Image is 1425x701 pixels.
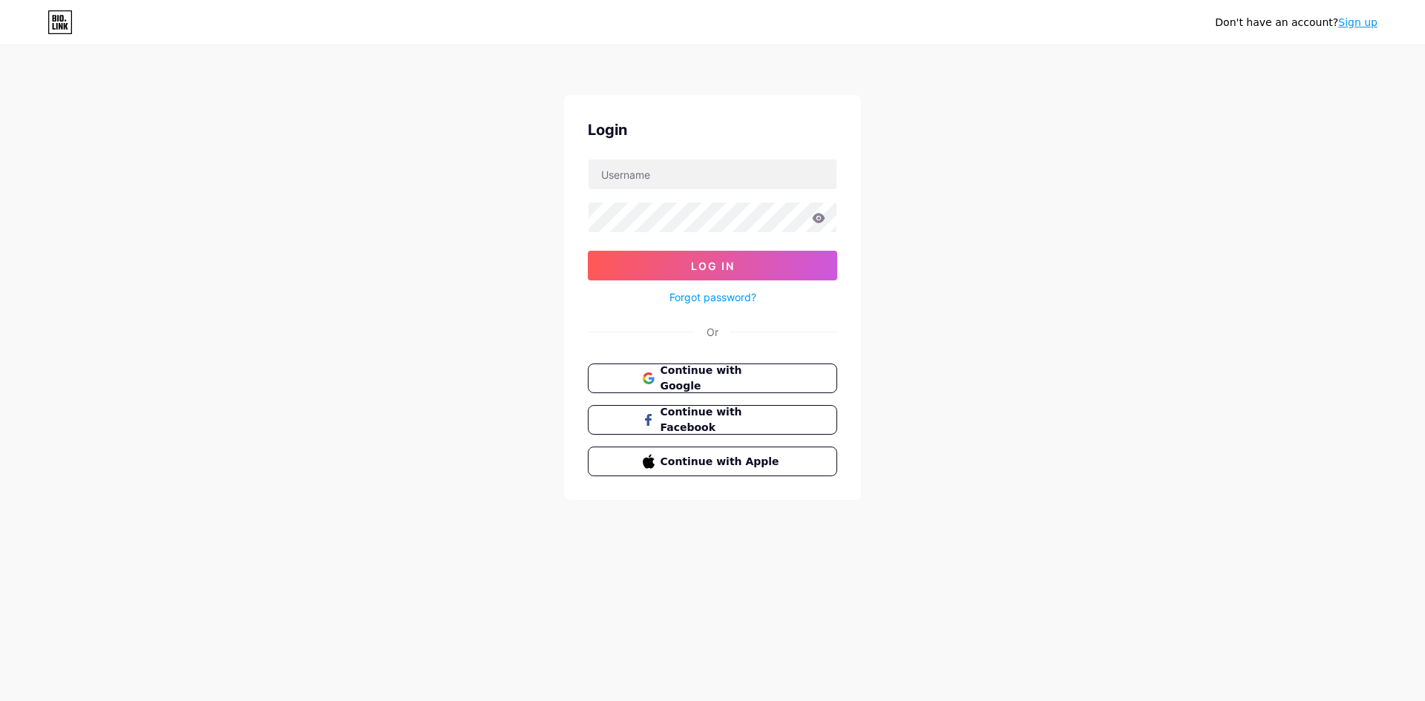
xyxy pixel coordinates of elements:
div: Login [588,119,837,141]
div: Or [707,324,718,340]
input: Username [589,159,836,189]
span: Continue with Facebook [661,404,783,435]
button: Continue with Apple [588,447,837,476]
button: Log In [588,251,837,280]
div: Don't have an account? [1215,15,1377,30]
a: Forgot password? [669,289,756,305]
span: Log In [691,260,735,272]
span: Continue with Apple [661,454,783,470]
span: Continue with Google [661,363,783,394]
a: Sign up [1338,16,1377,28]
button: Continue with Google [588,363,837,393]
button: Continue with Facebook [588,405,837,435]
